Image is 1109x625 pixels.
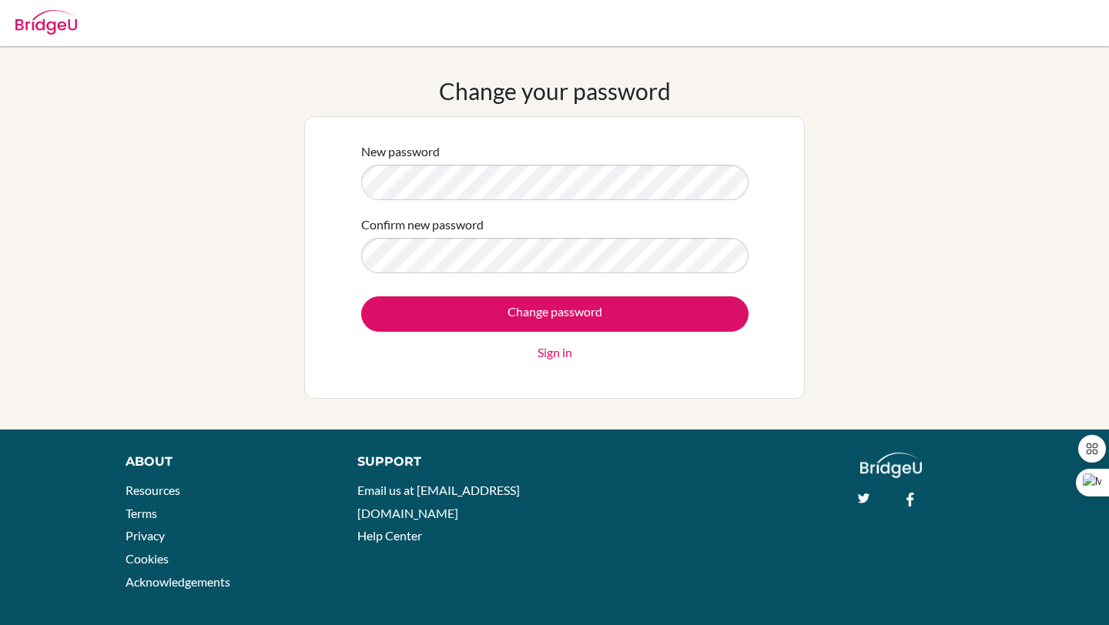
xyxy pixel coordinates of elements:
[538,343,572,362] a: Sign in
[126,453,323,471] div: About
[439,77,671,105] h1: Change your password
[126,574,230,589] a: Acknowledgements
[860,453,923,478] img: logo_white@2x-f4f0deed5e89b7ecb1c2cc34c3e3d731f90f0f143d5ea2071677605dd97b5244.png
[361,216,484,234] label: Confirm new password
[15,10,77,35] img: Bridge-U
[361,296,749,332] input: Change password
[126,551,169,566] a: Cookies
[357,528,422,543] a: Help Center
[126,506,157,520] a: Terms
[361,142,440,161] label: New password
[126,528,165,543] a: Privacy
[126,483,180,497] a: Resources
[357,483,520,520] a: Email us at [EMAIL_ADDRESS][DOMAIN_NAME]
[357,453,539,471] div: Support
